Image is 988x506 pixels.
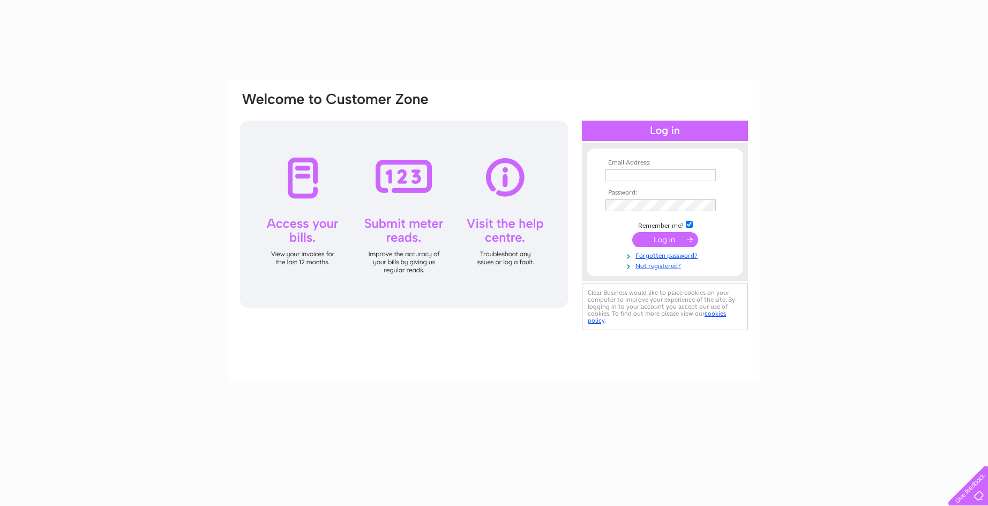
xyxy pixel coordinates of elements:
[603,189,727,197] th: Password:
[605,260,727,270] a: Not registered?
[588,310,726,324] a: cookies policy
[605,250,727,260] a: Forgotten password?
[582,284,748,330] div: Clear Business would like to place cookies on your computer to improve your experience of the sit...
[603,159,727,167] th: Email Address:
[603,219,727,230] td: Remember me?
[632,232,698,247] input: Submit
